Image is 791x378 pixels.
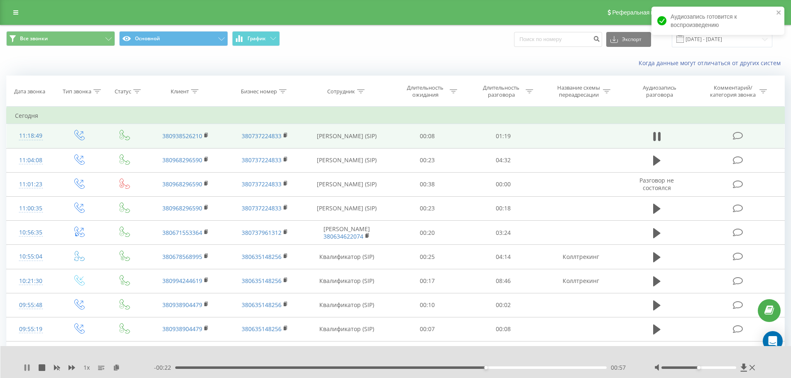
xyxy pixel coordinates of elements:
a: 380635148256 [242,277,282,285]
td: Квалификатор (SIP) [304,245,389,269]
span: 00:57 [611,363,626,372]
a: 380737224833 [242,180,282,188]
div: Open Intercom Messenger [763,331,783,351]
button: Все звонки [6,31,115,46]
span: Разговор не состоялся [639,176,674,192]
div: 09:53:15 [15,345,47,361]
a: 380737961312 [242,229,282,237]
button: Экспорт [606,32,651,47]
div: 10:55:04 [15,249,47,265]
td: 08:46 [465,269,541,293]
td: 00:08 [389,124,465,148]
div: Accessibility label [484,366,487,369]
td: 00:17 [389,269,465,293]
a: 380678568995 [162,253,202,261]
a: 380635148256 [242,301,282,309]
div: 10:21:30 [15,273,47,289]
button: График [232,31,280,46]
div: Комментарий/категория звонка [709,84,757,98]
td: 00:00 [465,172,541,196]
div: Аудиозапись разговора [632,84,686,98]
td: 04:32 [465,148,541,172]
div: 09:55:19 [15,321,47,337]
td: 00:07 [389,317,465,341]
a: 380994244619 [162,277,202,285]
td: [PERSON_NAME] [304,221,389,245]
div: 11:18:49 [15,128,47,144]
td: Квалификатор (SIP) [304,341,389,366]
a: 380737224833 [242,156,282,164]
td: Коллтрекинг [541,269,620,293]
a: Когда данные могут отличаться от других систем [639,59,785,67]
a: 380634622074 [323,232,363,240]
a: 380968296590 [162,204,202,212]
td: Коллтрекинг [541,245,620,269]
td: 00:33 [465,341,541,366]
div: Статус [115,88,131,95]
div: Название схемы переадресации [556,84,601,98]
td: 01:19 [465,124,541,148]
td: [PERSON_NAME] (SIP) [304,172,389,196]
div: Accessibility label [697,366,700,369]
span: - 00:22 [154,363,175,372]
button: close [776,9,782,17]
td: 00:23 [389,148,465,172]
div: Тип звонка [63,88,91,95]
td: [PERSON_NAME] (SIP) [304,196,389,220]
div: Клиент [171,88,189,95]
div: Длительность ожидания [403,84,448,98]
a: 380938904479 [162,325,202,333]
span: Все звонки [20,35,48,42]
td: 00:38 [389,172,465,196]
div: 10:56:35 [15,224,47,241]
td: 03:24 [465,221,541,245]
a: 380938904479 [162,301,202,309]
input: Поиск по номеру [514,32,602,47]
a: 380968296590 [162,180,202,188]
span: Реферальная программа [612,9,680,16]
td: Квалификатор (SIP) [304,293,389,317]
td: 00:02 [465,293,541,317]
div: Дата звонка [14,88,45,95]
td: 00:18 [465,196,541,220]
td: 00:10 [389,293,465,317]
a: 380938526210 [162,132,202,140]
td: 04:14 [465,245,541,269]
td: Сегодня [7,107,785,124]
td: Квалификатор (SIP) [304,317,389,341]
div: 11:04:08 [15,152,47,168]
td: Квалификатор (SIP) [304,269,389,293]
div: 11:00:35 [15,200,47,217]
div: Сотрудник [327,88,355,95]
div: 11:01:23 [15,176,47,193]
td: 00:08 [389,341,465,366]
div: Аудиозапись готовится к воспроизведению [651,7,784,35]
td: 00:08 [465,317,541,341]
div: 09:55:48 [15,297,47,313]
a: 380737224833 [242,204,282,212]
div: Бизнес номер [241,88,277,95]
button: Основной [119,31,228,46]
a: 380635148256 [242,325,282,333]
div: Длительность разговора [479,84,524,98]
span: График [247,36,266,41]
td: [PERSON_NAME] (SIP) [304,148,389,172]
span: 1 x [83,363,90,372]
a: 380671553364 [162,229,202,237]
a: 380968296590 [162,156,202,164]
a: 380737224833 [242,132,282,140]
td: 00:20 [389,221,465,245]
td: 00:23 [389,196,465,220]
td: 00:25 [389,245,465,269]
td: [PERSON_NAME] (SIP) [304,124,389,148]
a: 380635148256 [242,253,282,261]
